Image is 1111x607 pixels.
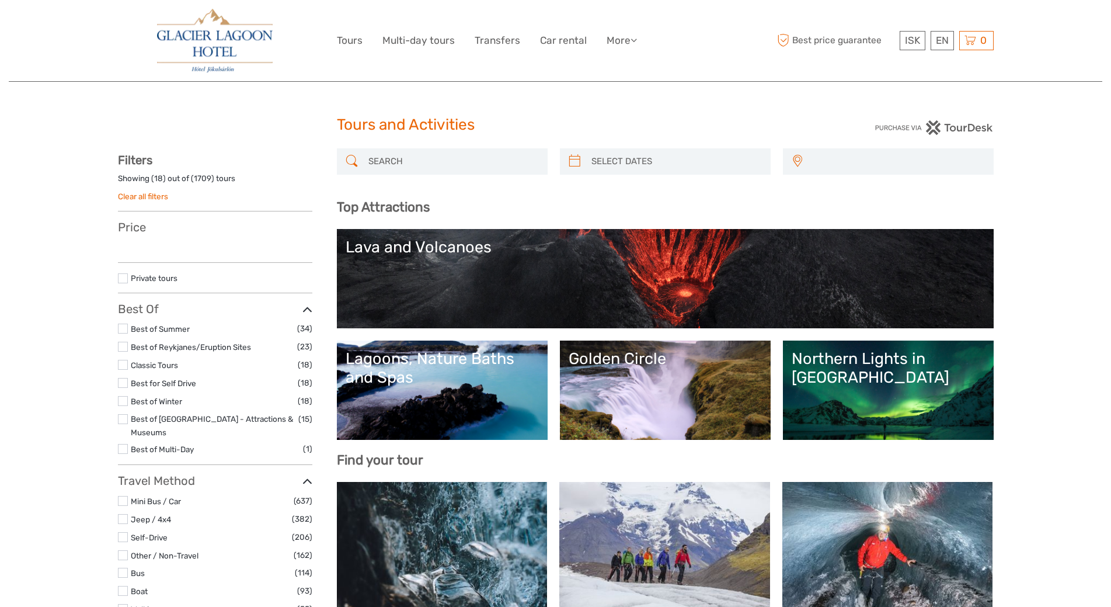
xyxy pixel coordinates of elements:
a: Northern Lights in [GEOGRAPHIC_DATA] [792,349,985,431]
label: 18 [154,173,163,184]
input: SELECT DATES [587,151,765,172]
div: Lagoons, Nature Baths and Spas [346,349,539,387]
span: (34) [297,322,312,335]
a: Car rental [540,32,587,49]
div: Lava and Volcanoes [346,238,985,256]
img: PurchaseViaTourDesk.png [875,120,993,135]
a: Other / Non-Travel [131,551,198,560]
span: (206) [292,530,312,544]
b: Find your tour [337,452,423,468]
a: Best of [GEOGRAPHIC_DATA] - Attractions & Museums [131,414,293,437]
div: Golden Circle [569,349,762,368]
a: Multi-day tours [382,32,455,49]
img: 2790-86ba44ba-e5e5-4a53-8ab7-28051417b7bc_logo_big.jpg [157,9,273,72]
div: Showing ( ) out of ( ) tours [118,173,312,191]
a: Best of Summer [131,324,190,334]
label: 1709 [194,173,211,184]
a: Lava and Volcanoes [346,238,985,320]
h3: Travel Method [118,474,312,488]
a: Private tours [131,273,177,283]
a: More [607,32,637,49]
h3: Price [118,220,312,234]
div: EN [931,31,954,50]
a: Lagoons, Nature Baths and Spas [346,349,539,431]
input: SEARCH [364,151,542,172]
a: Best of Reykjanes/Eruption Sites [131,342,251,352]
span: ISK [905,34,920,46]
a: Jeep / 4x4 [131,515,171,524]
a: Golden Circle [569,349,762,431]
span: (23) [297,340,312,353]
strong: Filters [118,153,152,167]
span: (15) [298,412,312,426]
span: (162) [294,549,312,562]
span: (114) [295,566,312,580]
span: (18) [298,358,312,372]
span: (637) [294,494,312,508]
a: Bus [131,568,145,578]
span: Best price guarantee [775,31,897,50]
a: Best of Winter [131,397,182,406]
a: Transfers [475,32,520,49]
h1: Tours and Activities [337,116,775,134]
div: Northern Lights in [GEOGRAPHIC_DATA] [792,349,985,387]
span: (18) [298,394,312,408]
a: Classic Tours [131,360,178,370]
a: Tours [337,32,363,49]
span: (1) [303,442,312,456]
span: 0 [978,34,988,46]
span: (18) [298,376,312,390]
a: Self-Drive [131,533,168,542]
h3: Best Of [118,302,312,316]
b: Top Attractions [337,199,430,215]
a: Mini Bus / Car [131,497,181,506]
a: Best for Self Drive [131,379,196,388]
a: Clear all filters [118,192,168,201]
span: (382) [292,512,312,526]
a: Boat [131,587,148,596]
a: Best of Multi-Day [131,445,194,454]
span: (93) [297,584,312,598]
